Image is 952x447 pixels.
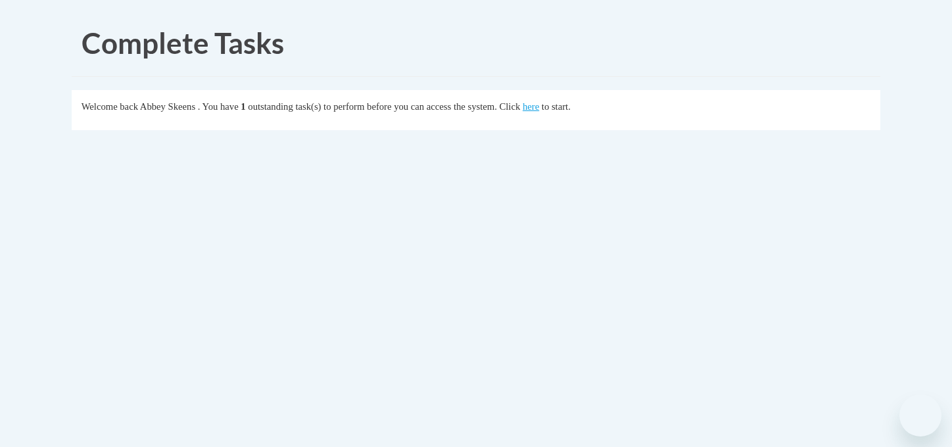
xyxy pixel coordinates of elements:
[82,26,284,60] span: Complete Tasks
[542,101,571,112] span: to start.
[899,394,941,436] iframe: Button to launch messaging window
[248,101,520,112] span: outstanding task(s) to perform before you can access the system. Click
[198,101,239,112] span: . You have
[241,101,245,112] span: 1
[82,101,138,112] span: Welcome back
[523,101,539,112] a: here
[140,101,195,112] span: Abbey Skeens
